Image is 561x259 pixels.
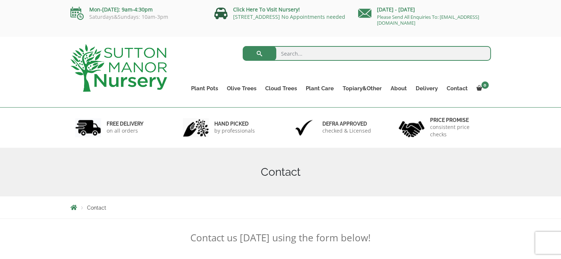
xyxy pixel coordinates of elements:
a: Click Here To Visit Nursery! [233,6,300,13]
nav: Breadcrumbs [70,204,491,210]
a: Cloud Trees [261,83,301,94]
p: by professionals [214,127,255,134]
img: 2.jpg [183,118,209,137]
h6: hand picked [214,120,255,127]
a: Plant Pots [187,83,222,94]
h6: Price promise [430,117,486,123]
img: 1.jpg [75,118,101,137]
img: logo [70,44,167,92]
a: 0 [472,83,491,94]
h6: FREE DELIVERY [107,120,143,127]
p: [DATE] - [DATE] [358,5,491,14]
span: Contact [87,205,106,211]
p: Saturdays&Sundays: 10am-3pm [70,14,203,20]
img: 4.jpg [399,116,425,139]
a: Topiary&Other [338,83,386,94]
p: on all orders [107,127,143,134]
h1: Contact [70,165,491,179]
a: [STREET_ADDRESS] No Appointments needed [233,13,345,20]
h6: Defra approved [322,120,371,127]
p: Contact us [DATE] using the form below! [70,232,491,244]
a: Delivery [411,83,442,94]
span: 0 [481,81,489,89]
p: Mon-[DATE]: 9am-4:30pm [70,5,203,14]
p: checked & Licensed [322,127,371,134]
a: Please Send All Enquiries To: [EMAIL_ADDRESS][DOMAIN_NAME] [377,14,479,26]
p: consistent price checks [430,123,486,138]
a: Plant Care [301,83,338,94]
a: About [386,83,411,94]
input: Search... [243,46,491,61]
img: 3.jpg [291,118,317,137]
a: Olive Trees [222,83,261,94]
a: Contact [442,83,472,94]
